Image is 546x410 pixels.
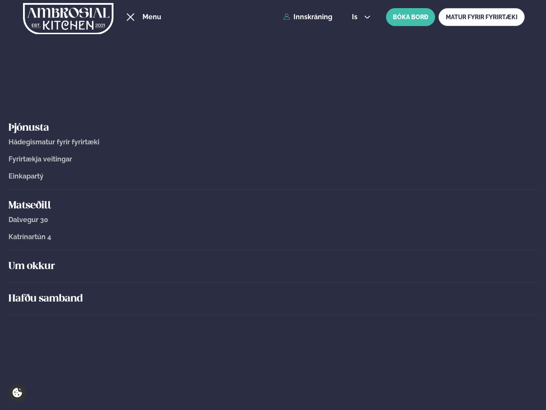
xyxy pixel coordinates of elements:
span: Hádegismatur fyrir fyrirtæki [9,138,99,146]
a: Katrínartún 4 [9,233,537,241]
a: Dalvegur 30 [9,216,537,224]
a: Cookie settings [9,384,26,401]
span: Katrínartún 4 [9,233,51,241]
a: Einkapartý [9,173,537,180]
span: Dalvegur 30 [9,216,48,224]
span: Fyrirtækja veitingar [9,155,72,163]
a: Hafðu samband [9,292,537,306]
img: logo [23,1,113,36]
a: Hádegismatur fyrir fyrirtæki [9,138,537,146]
a: Innskráning [283,13,332,21]
a: Þjónusta [9,121,537,135]
button: BÓKA BORÐ [386,8,435,26]
a: Um okkur [9,260,537,273]
a: Fyrirtækja veitingar [9,155,537,163]
span: Einkapartý [9,172,44,180]
a: MATUR FYRIR FYRIRTÆKI [439,8,525,26]
span: is [352,14,360,20]
button: hamburger [125,12,136,22]
a: Matseðill [9,199,537,213]
button: is [345,14,377,20]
